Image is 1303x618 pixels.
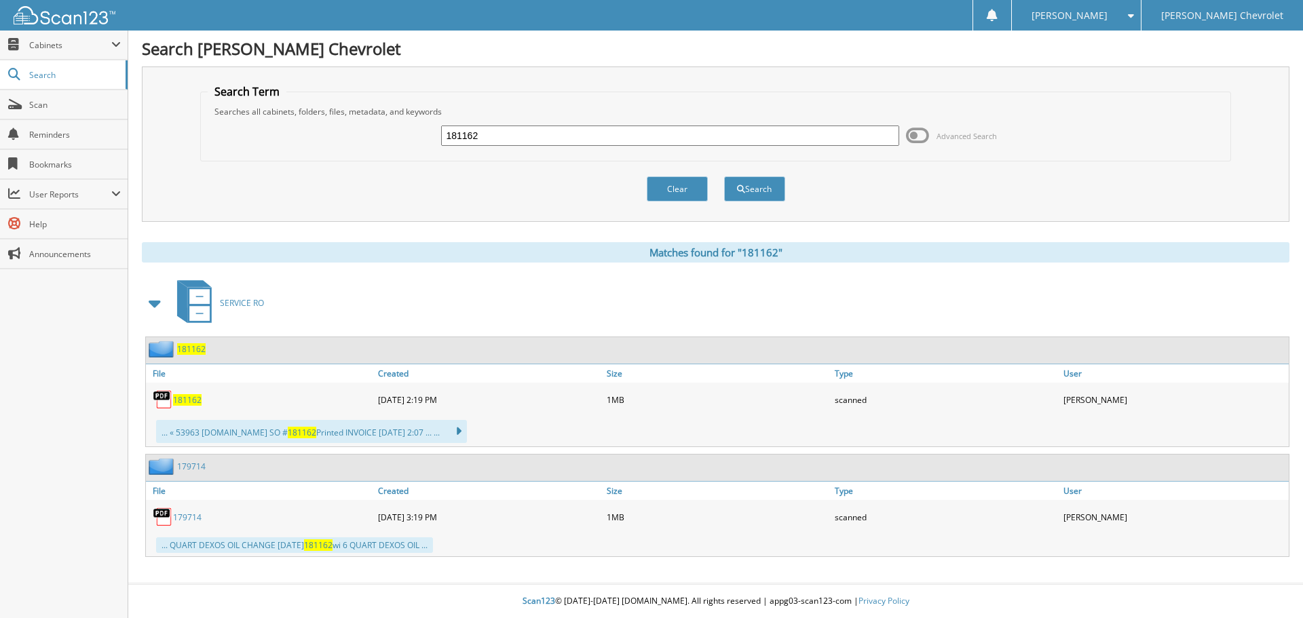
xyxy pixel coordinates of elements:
div: 1MB [603,386,832,413]
a: Type [831,482,1060,500]
a: Privacy Policy [858,595,909,606]
span: Scan [29,99,121,111]
span: User Reports [29,189,111,200]
a: 179714 [177,461,206,472]
span: Advanced Search [937,131,997,141]
span: Bookmarks [29,159,121,170]
img: folder2.png [149,458,177,475]
img: PDF.png [153,389,173,410]
a: File [146,364,375,383]
img: PDF.png [153,507,173,527]
a: Created [375,364,603,383]
div: [DATE] 2:19 PM [375,386,603,413]
iframe: Chat Widget [1235,553,1303,618]
div: [PERSON_NAME] [1060,503,1289,530]
span: 181162 [288,427,316,438]
span: SERVICE RO [220,297,264,309]
a: Size [603,482,832,500]
div: Searches all cabinets, folders, files, metadata, and keywords [208,106,1224,117]
h1: Search [PERSON_NAME] Chevrolet [142,37,1289,60]
div: © [DATE]-[DATE] [DOMAIN_NAME]. All rights reserved | appg03-scan123-com | [128,585,1303,618]
div: Matches found for "181162" [142,242,1289,263]
div: scanned [831,386,1060,413]
a: Created [375,482,603,500]
button: Search [724,176,785,201]
div: 1MB [603,503,832,530]
a: Size [603,364,832,383]
div: ... QUART DEXOS OIL CHANGE [DATE] wi 6 QUART DEXOS OIL ... [156,537,433,553]
a: File [146,482,375,500]
span: 181162 [304,539,333,551]
a: User [1060,364,1289,383]
span: Help [29,218,121,230]
div: scanned [831,503,1060,530]
span: Cabinets [29,39,111,51]
img: scan123-logo-white.svg [14,6,115,24]
button: Clear [647,176,708,201]
a: 181162 [177,343,206,355]
div: [PERSON_NAME] [1060,386,1289,413]
a: 179714 [173,511,202,523]
a: 181162 [173,394,202,406]
a: User [1060,482,1289,500]
span: Announcements [29,248,121,260]
span: Scan123 [523,595,555,606]
span: [PERSON_NAME] [1032,12,1108,20]
a: SERVICE RO [169,276,264,330]
div: ... « 53963 [DOMAIN_NAME] SO # Printed INVOICE [DATE] 2:07 ... ... [156,420,467,443]
span: Search [29,69,119,81]
img: folder2.png [149,341,177,358]
span: Reminders [29,129,121,140]
span: [PERSON_NAME] Chevrolet [1161,12,1283,20]
div: [DATE] 3:19 PM [375,503,603,530]
a: Type [831,364,1060,383]
legend: Search Term [208,84,286,99]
